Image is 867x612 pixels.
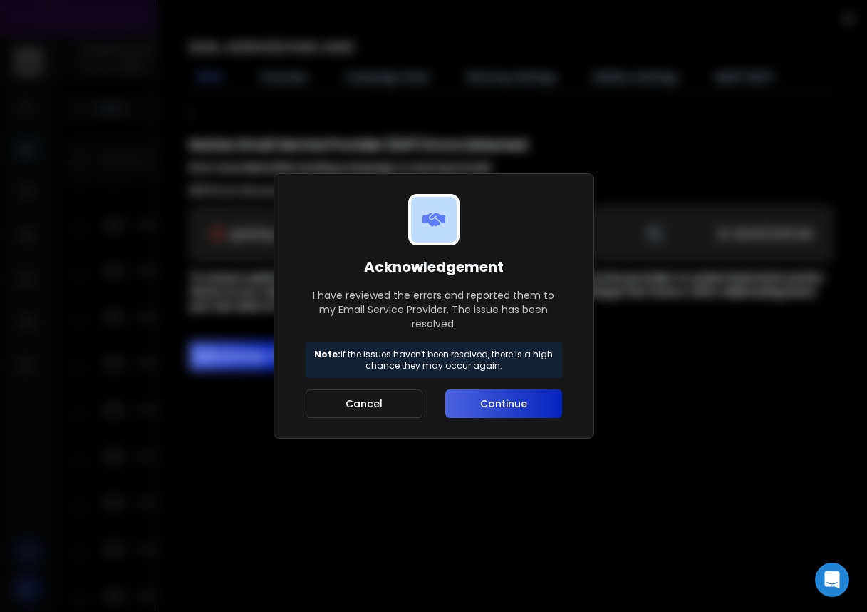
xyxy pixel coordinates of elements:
[190,103,833,370] div: ;
[306,257,562,277] h1: Acknowledgement
[306,288,562,331] p: I have reviewed the errors and reported them to my Email Service Provider. The issue has been res...
[445,389,561,418] button: Continue
[815,563,849,597] div: Open Intercom Messenger
[312,349,556,372] p: If the issues haven't been resolved, there is a high chance they may occur again.
[314,348,341,360] strong: Note:
[306,389,423,418] button: Cancel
